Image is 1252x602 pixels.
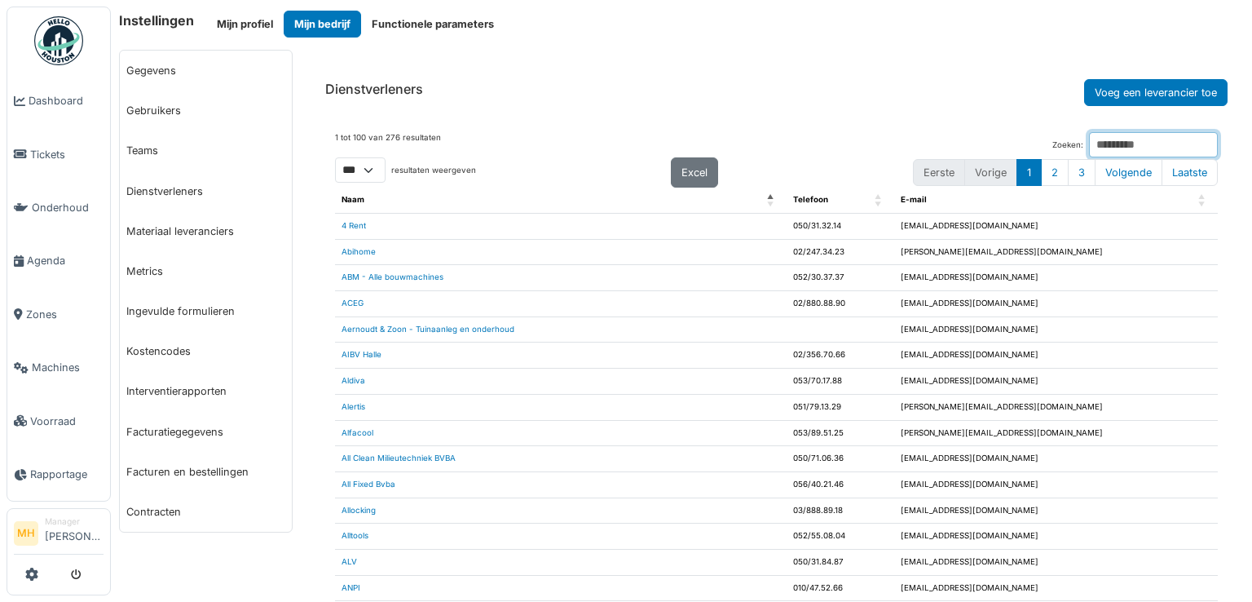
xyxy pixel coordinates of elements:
[120,171,292,211] a: Dienstverleners
[7,234,110,287] a: Agenda
[787,498,894,524] td: 03/888.89.18
[894,214,1218,240] td: [EMAIL_ADDRESS][DOMAIN_NAME]
[27,253,104,268] span: Agenda
[894,343,1218,369] td: [EMAIL_ADDRESS][DOMAIN_NAME]
[1016,159,1042,186] button: 1
[894,524,1218,550] td: [EMAIL_ADDRESS][DOMAIN_NAME]
[342,350,381,359] a: AIBV Halle
[45,516,104,528] div: Manager
[342,247,376,256] a: Abihome
[29,93,104,108] span: Dashboard
[120,51,292,91] a: Gegevens
[894,498,1218,524] td: [EMAIL_ADDRESS][DOMAIN_NAME]
[894,239,1218,265] td: [PERSON_NAME][EMAIL_ADDRESS][DOMAIN_NAME]
[45,516,104,551] li: [PERSON_NAME]
[787,394,894,420] td: 051/79.13.29
[787,291,894,317] td: 02/880.88.90
[7,288,110,341] a: Zones
[32,360,104,375] span: Machines
[787,343,894,369] td: 02/356.70.66
[30,467,104,482] span: Rapportage
[342,531,368,540] a: Alltools
[342,299,364,308] a: ACEG
[787,524,894,550] td: 052/55.08.04
[787,575,894,601] td: 010/47.52.66
[342,480,395,489] a: All Fixed Bvba
[120,131,292,170] a: Teams
[894,291,1218,317] td: [EMAIL_ADDRESS][DOMAIN_NAME]
[26,307,104,322] span: Zones
[793,195,828,204] span: Telefoon
[342,583,360,592] a: ANPI
[787,214,894,240] td: 050/31.32.14
[120,91,292,131] a: Gebruikers
[30,414,104,429] span: Voorraad
[206,11,284,38] button: Mijn profiel
[34,16,83,65] img: Badge_color-CXgf-gQk.svg
[342,221,366,230] a: 4 Rent
[120,492,292,532] a: Contracten
[342,454,456,463] a: All Clean Milieutechniek BVBA
[787,446,894,472] td: 050/71.06.36
[787,549,894,575] td: 050/31.84.87
[120,291,292,331] a: Ingevulde formulieren
[342,506,376,515] a: Allocking
[391,165,476,177] label: resultaten weergeven
[7,181,110,234] a: Onderhoud
[913,159,1218,186] nav: pagination
[1068,159,1095,186] button: 3
[120,371,292,411] a: Interventierapporten
[894,420,1218,446] td: [PERSON_NAME][EMAIL_ADDRESS][DOMAIN_NAME]
[14,516,104,555] a: MH Manager[PERSON_NAME]
[30,147,104,162] span: Tickets
[361,11,505,38] button: Functionele parameters
[894,369,1218,395] td: [EMAIL_ADDRESS][DOMAIN_NAME]
[7,341,110,394] a: Machines
[120,211,292,251] a: Materiaal leveranciers
[325,82,423,97] h6: Dienstverleners
[7,394,110,447] a: Voorraad
[1162,159,1218,186] button: Last
[901,195,927,204] span: E-mail
[787,420,894,446] td: 053/89.51.25
[767,188,777,213] span: Naam: Activate to invert sorting
[342,195,364,204] span: Naam
[342,402,365,411] a: Alertis
[119,13,194,29] h6: Instellingen
[787,369,894,395] td: 053/70.17.88
[1052,139,1083,152] label: Zoeken:
[120,452,292,492] a: Facturen en bestellingen
[342,272,443,281] a: ABM - Alle bouwmachines
[894,316,1218,343] td: [EMAIL_ADDRESS][DOMAIN_NAME]
[875,188,884,213] span: Telefoon: Activate to sort
[894,471,1218,498] td: [EMAIL_ADDRESS][DOMAIN_NAME]
[681,166,708,179] span: Excel
[7,74,110,127] a: Dashboard
[7,127,110,180] a: Tickets
[894,575,1218,601] td: [EMAIL_ADDRESS][DOMAIN_NAME]
[1084,79,1228,106] button: Voeg een leverancier toe
[335,132,441,157] div: 1 tot 100 van 276 resultaten
[894,265,1218,291] td: [EMAIL_ADDRESS][DOMAIN_NAME]
[1095,159,1162,186] button: Next
[342,557,357,566] a: ALV
[7,448,110,501] a: Rapportage
[1198,188,1208,213] span: E-mail: Activate to sort
[14,521,38,546] li: MH
[1041,159,1069,186] button: 2
[342,428,373,437] a: Alfacool
[671,157,718,188] button: Excel
[120,251,292,291] a: Metrics
[284,11,361,38] button: Mijn bedrijf
[342,325,514,334] a: Aernoudt & Zoon - Tuinaanleg en onderhoud
[787,239,894,265] td: 02/247.34.23
[120,331,292,371] a: Kostencodes
[342,376,365,385] a: Aldiva
[894,446,1218,472] td: [EMAIL_ADDRESS][DOMAIN_NAME]
[120,412,292,452] a: Facturatiegegevens
[894,394,1218,420] td: [PERSON_NAME][EMAIL_ADDRESS][DOMAIN_NAME]
[787,265,894,291] td: 052/30.37.37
